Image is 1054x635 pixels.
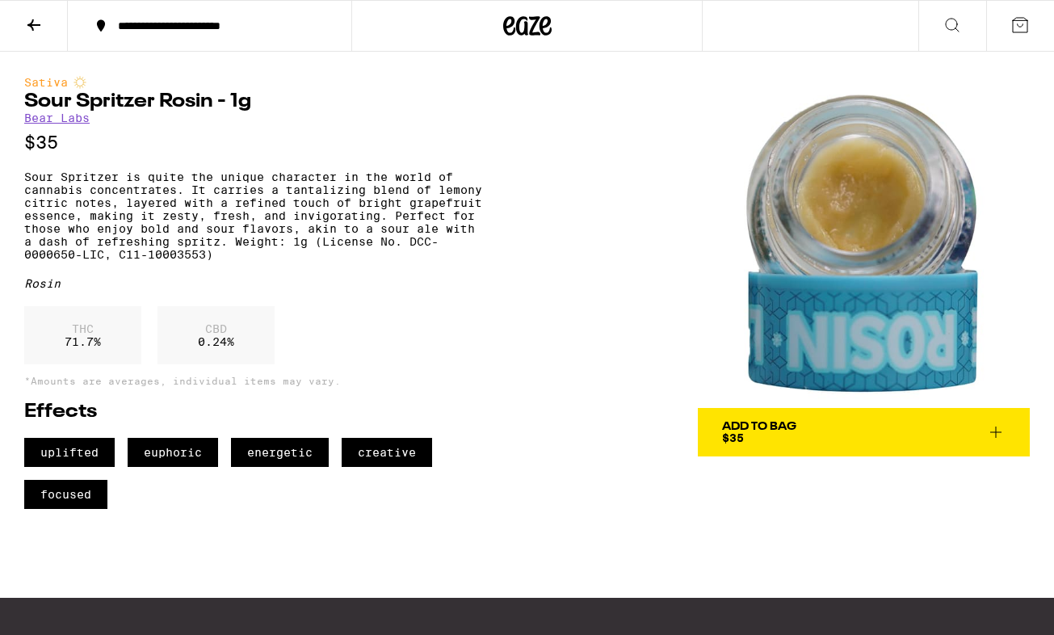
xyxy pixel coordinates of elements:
[24,376,489,386] p: *Amounts are averages, individual items may vary.
[722,421,796,432] div: Add To Bag
[342,438,432,467] span: creative
[24,111,90,124] a: Bear Labs
[698,408,1030,456] button: Add To Bag$35
[24,402,489,422] h2: Effects
[24,480,107,509] span: focused
[24,277,489,290] div: Rosin
[24,76,489,89] div: Sativa
[24,132,489,153] p: $35
[65,322,101,335] p: THC
[24,438,115,467] span: uplifted
[231,438,329,467] span: energetic
[24,306,141,364] div: 71.7 %
[24,170,489,261] p: Sour Spritzer is quite the unique character in the world of cannabis concentrates. It carries a t...
[128,438,218,467] span: euphoric
[198,322,234,335] p: CBD
[157,306,275,364] div: 0.24 %
[24,92,489,111] h1: Sour Spritzer Rosin - 1g
[722,431,744,444] span: $35
[698,76,1030,408] img: Bear Labs - Sour Spritzer Rosin - 1g
[73,76,86,89] img: sativaColor.svg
